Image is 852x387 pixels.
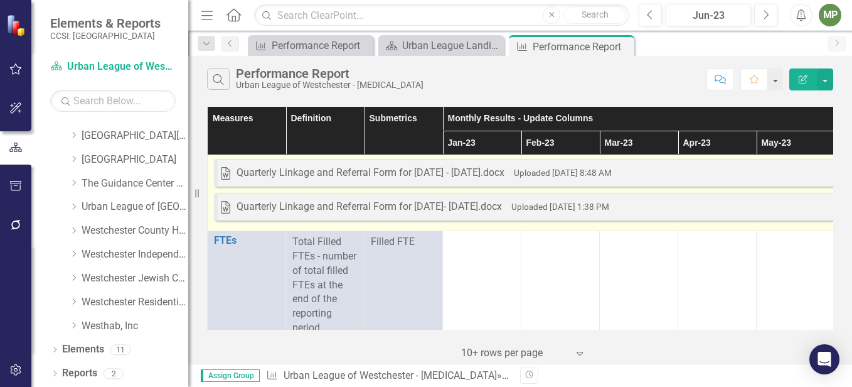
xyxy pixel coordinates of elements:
[521,231,600,338] td: Double-Click to Edit
[292,235,358,338] p: Total Filled FTEs - number of total filled FTEs at the end of the reporting period
[50,31,161,41] small: CCSI: [GEOGRAPHIC_DATA]
[381,38,501,53] a: Urban League Landing Page
[809,344,839,374] div: Open Intercom Messenger
[236,67,423,80] div: Performance Report
[600,231,678,338] td: Double-Click to Edit
[82,153,188,167] a: [GEOGRAPHIC_DATA]
[666,4,751,26] button: Jun-23
[563,6,626,24] button: Search
[82,129,188,143] a: [GEOGRAPHIC_DATA][PERSON_NAME]
[237,200,502,214] div: Quarterly Linkage and Referral Form for [DATE]- [DATE].docx
[266,369,511,383] div: » »
[50,90,176,112] input: Search Below...
[82,319,188,334] a: Westhab, Inc
[678,231,757,338] td: Double-Click to Edit
[533,39,631,55] div: Performance Report
[214,235,279,246] a: FTEs
[284,369,497,381] a: Urban League of Westchester - [MEDICAL_DATA]
[6,14,28,36] img: ClearPoint Strategy
[82,177,188,191] a: The Guidance Center of [GEOGRAPHIC_DATA]
[104,368,124,379] div: 2
[582,9,609,19] span: Search
[82,271,188,286] a: Westchester Jewish Community Svcs, Inc
[201,369,260,382] span: Assign Group
[365,231,443,338] td: Double-Click to Edit
[50,16,161,31] span: Elements & Reports
[82,224,188,238] a: Westchester County Healthcare Corp
[272,38,370,53] div: Performance Report
[82,248,188,262] a: Westchester Independent Living Ctr
[110,344,130,355] div: 11
[757,231,835,338] td: Double-Click to Edit
[237,166,504,180] div: Quarterly Linkage and Referral Form for [DATE] - [DATE].docx
[402,38,501,53] div: Urban League Landing Page
[62,366,97,381] a: Reports
[511,202,609,212] small: Uploaded [DATE] 1:38 PM
[443,231,521,338] td: Double-Click to Edit
[514,168,612,178] small: Uploaded [DATE] 8:48 AM
[236,80,423,90] div: Urban League of Westchester - [MEDICAL_DATA]
[670,8,747,23] div: Jun-23
[251,38,370,53] a: Performance Report
[62,342,104,357] a: Elements
[82,295,188,310] a: Westchester Residential Opportunities
[371,235,436,249] span: Filled FTE
[50,60,176,74] a: Urban League of Westchester - [MEDICAL_DATA]
[819,4,841,26] button: MP
[254,4,629,26] input: Search ClearPoint...
[82,200,188,214] a: Urban League of [GEOGRAPHIC_DATA]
